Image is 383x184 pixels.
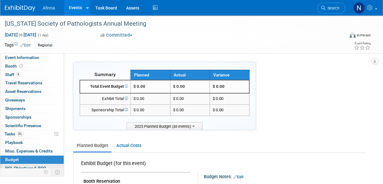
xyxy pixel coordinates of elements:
[0,71,64,79] a: Staff4
[356,33,371,38] div: In-Person
[0,156,64,164] a: Budget
[18,32,23,37] span: to
[41,168,51,176] td: Personalize Event Tab Strip
[20,43,30,47] a: Edit
[5,5,35,11] img: ExhibitDay
[5,32,37,38] span: [DATE] [DATE]
[51,168,64,176] td: Toggle Event Tabs
[5,131,23,136] span: Tasks
[5,80,42,85] span: Travel Reservations
[133,108,144,112] span: $ 0.00
[5,89,41,94] span: Asset Reservations
[210,70,249,80] th: Variance
[0,62,64,70] a: Booth
[5,149,53,153] span: Misc. Expenses & Credits
[5,166,46,171] span: ROI, Objectives & ROO
[212,84,224,89] span: $ 0.00
[233,175,243,179] a: Edit
[5,72,20,77] span: Staff
[0,87,64,96] a: Asset Reservations
[0,164,64,172] a: ROI, Objectives & ROO
[98,32,135,39] button: Committed
[83,96,128,102] div: Exhibit Total
[0,79,64,87] a: Travel Reservations
[5,140,23,145] span: Playbook
[81,160,188,170] div: Exhibit Budget (for this event)
[212,108,223,112] span: $ 0.00
[5,157,19,162] span: Budget
[212,96,223,101] span: $ 0.00
[43,6,55,10] span: Afirma
[5,106,26,111] span: Shipments
[113,140,145,151] a: Actual Costs
[83,84,128,90] div: Total Event Budget
[349,33,356,38] img: Format-Inperson.png
[170,70,210,80] th: Actual
[317,32,371,41] div: Event Format
[16,72,20,77] span: 4
[131,70,170,80] th: Planned
[5,64,24,68] span: Booth
[325,6,339,10] span: Search
[5,42,30,49] td: Tags
[204,172,366,180] div: Budget Notes:
[83,107,128,113] div: Sponsorship Total
[0,147,64,155] a: Misc. Expenses & Credits
[5,123,41,128] span: Scientific Presence
[17,132,23,136] span: 0%
[317,3,345,13] a: Search
[5,98,25,102] span: Giveaways
[0,96,64,104] a: Giveaways
[5,115,31,120] span: Sponsorships
[73,140,112,151] a: Planned Budget
[94,72,116,77] span: Summary
[354,42,371,45] div: Event Rating
[126,122,203,130] span: 2025 Planned Budget (all events)
[353,2,365,14] img: Nicole Baughman
[170,80,210,93] td: $ 0.00
[36,42,54,49] div: Regional
[0,105,64,113] a: Shipments
[0,53,64,62] a: Event Information
[133,84,145,89] span: $ 0.00
[170,105,210,116] td: $ 0.00
[0,130,64,138] a: Tasks0%
[5,55,39,60] span: Event Information
[0,113,64,121] a: Sponsorships
[133,96,144,101] span: $ 0.00
[37,33,48,37] span: (1 day)
[0,138,64,147] a: Playbook
[170,93,210,105] td: $ 0.00
[3,18,339,29] div: [US_STATE] Society of Pathologists Annual Meeting
[0,122,64,130] a: Scientific Presence
[18,64,24,68] span: Booth not reserved yet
